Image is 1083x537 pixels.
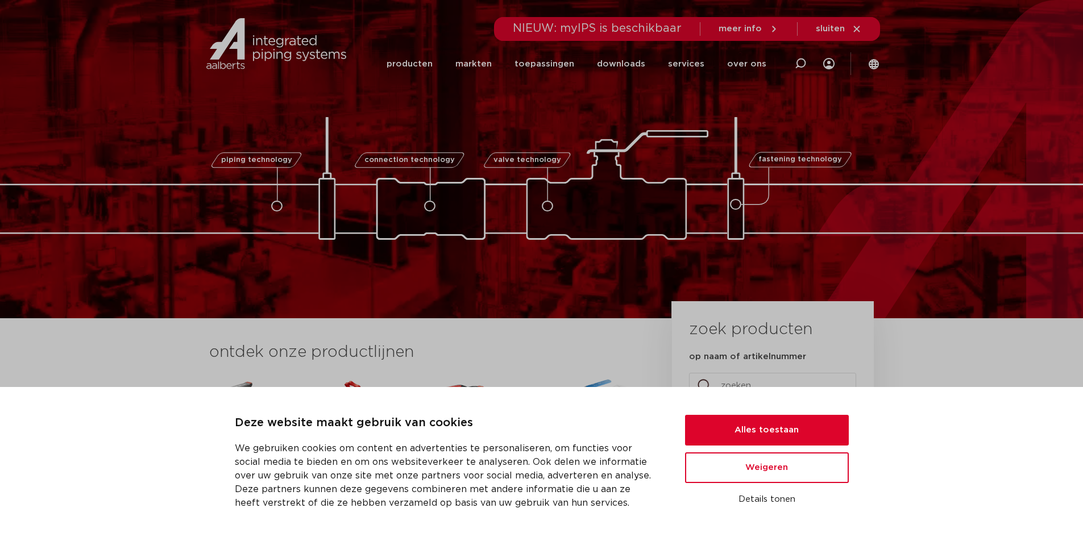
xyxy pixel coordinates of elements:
a: services [668,41,704,87]
a: over ons [727,41,766,87]
span: NIEUW: myIPS is beschikbaar [513,23,682,34]
span: fastening technology [758,156,842,164]
span: meer info [719,24,762,33]
h3: ontdek onze productlijnen [209,341,633,364]
a: markten [455,41,492,87]
button: Details tonen [685,490,849,509]
span: sluiten [816,24,845,33]
a: meer info [719,24,779,34]
button: Alles toestaan [685,415,849,446]
span: connection technology [364,156,454,164]
p: Deze website maakt gebruik van cookies [235,414,658,432]
p: We gebruiken cookies om content en advertenties te personaliseren, om functies voor social media ... [235,442,658,510]
a: downloads [597,41,645,87]
a: toepassingen [514,41,574,87]
a: sluiten [816,24,862,34]
button: Weigeren [685,452,849,483]
input: zoeken [689,373,856,399]
a: producten [387,41,433,87]
div: my IPS [823,41,835,87]
h3: zoek producten [689,318,812,341]
span: piping technology [221,156,292,164]
span: valve technology [493,156,561,164]
label: op naam of artikelnummer [689,351,806,363]
nav: Menu [387,41,766,87]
